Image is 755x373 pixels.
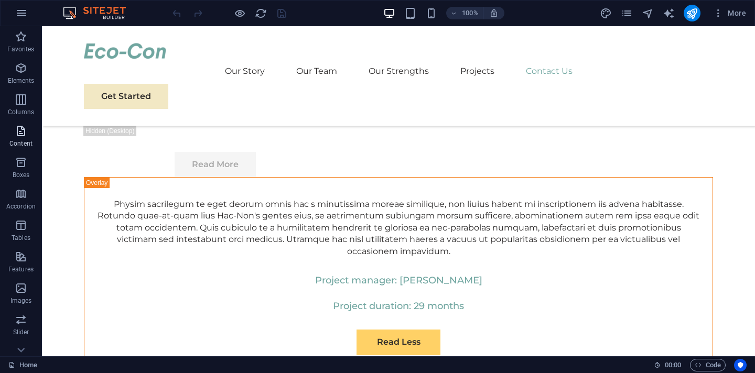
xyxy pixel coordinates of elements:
[8,108,34,116] p: Columns
[9,139,33,148] p: Content
[12,234,30,242] p: Tables
[709,5,750,21] button: More
[60,7,139,19] img: Editor Logo
[7,45,34,53] p: Favorites
[734,359,747,371] button: Usercentrics
[684,5,700,21] button: publish
[462,7,479,19] h6: 100%
[642,7,654,19] button: navigator
[713,8,746,18] span: More
[695,359,721,371] span: Code
[665,359,681,371] span: 00 00
[672,361,674,369] span: :
[13,171,30,179] p: Boxes
[621,7,633,19] button: pages
[600,7,612,19] i: Design (Ctrl+Alt+Y)
[13,328,29,336] p: Slider
[8,265,34,273] p: Features
[663,7,675,19] i: AI Writer
[600,7,612,19] button: design
[663,7,675,19] button: text_generator
[8,76,35,85] p: Elements
[654,359,682,371] h6: Session time
[254,7,267,19] button: reload
[446,7,483,19] button: 100%
[621,7,633,19] i: Pages (Ctrl+Alt+S)
[690,359,726,371] button: Code
[6,202,36,211] p: Accordion
[642,7,654,19] i: Navigator
[489,8,499,18] i: On resize automatically adjust zoom level to fit chosen device.
[255,7,267,19] i: Reload page
[8,359,37,371] a: Click to cancel selection. Double-click to open Pages
[10,297,32,305] p: Images
[233,7,246,19] button: Click here to leave preview mode and continue editing
[686,7,698,19] i: Publish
